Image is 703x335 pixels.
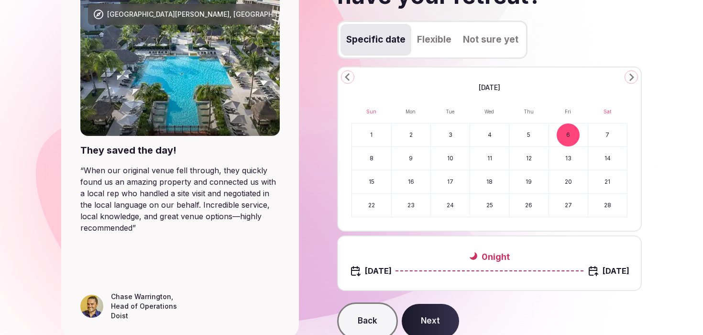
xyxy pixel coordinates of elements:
[549,100,588,123] th: Friday
[111,292,171,301] cite: Chase Warrington
[588,147,627,170] button: Saturday, February 14th, 2026
[111,292,177,321] figcaption: ,
[107,10,301,19] div: [GEOGRAPHIC_DATA][PERSON_NAME], [GEOGRAPHIC_DATA]
[509,100,548,123] th: Thursday
[80,165,280,234] blockquote: “ When our original venue fell through, they quickly found us an amazing property and connected u...
[588,100,627,123] th: Saturday
[352,123,391,146] button: Sunday, February 1st, 2026
[341,70,354,84] button: Go to the Previous Month
[411,24,457,56] button: Flexible
[470,170,509,193] button: Wednesday, February 18th, 2026
[588,123,627,146] button: Saturday, February 7th, 2026
[470,147,509,170] button: Wednesday, February 11th, 2026
[350,265,392,277] div: Check in
[549,147,588,170] button: Friday, February 13th, 2026
[80,144,280,157] div: They saved the day!
[587,265,629,277] div: Check out
[470,100,509,123] th: Wednesday
[509,123,548,146] button: Thursday, February 5th, 2026
[549,123,588,146] button: Friday, February 6th, 2026, selected
[479,83,500,92] span: [DATE]
[80,295,103,318] img: Chase Warrington
[431,147,470,170] button: Tuesday, February 10th, 2026
[431,194,470,217] button: Tuesday, February 24th, 2026
[470,194,509,217] button: Wednesday, February 25th, 2026
[391,100,430,123] th: Monday
[351,100,391,123] th: Sunday
[352,194,391,217] button: Sunday, February 22nd, 2026
[625,70,638,84] button: Go to the Next Month
[588,194,627,217] button: Saturday, February 28th, 2026
[431,170,470,193] button: Tuesday, February 17th, 2026
[351,100,628,217] table: February 2026
[509,147,548,170] button: Thursday, February 12th, 2026
[470,123,509,146] button: Wednesday, February 4th, 2026
[392,123,430,146] button: Monday, February 2nd, 2026
[392,147,430,170] button: Monday, February 9th, 2026
[111,301,177,311] div: Head of Operations
[341,24,411,56] button: Specific date
[430,100,470,123] th: Tuesday
[431,123,470,146] button: Tuesday, February 3rd, 2026
[549,194,588,217] button: Friday, February 27th, 2026
[588,170,627,193] button: Saturday, February 21st, 2026
[392,170,430,193] button: Monday, February 16th, 2026
[352,170,391,193] button: Sunday, February 15th, 2026
[549,170,588,193] button: Friday, February 20th, 2026
[509,170,548,193] button: Thursday, February 19th, 2026
[352,147,391,170] button: Sunday, February 8th, 2026
[509,194,548,217] button: Thursday, February 26th, 2026
[111,311,177,321] div: Doist
[392,194,430,217] button: Monday, February 23rd, 2026
[395,251,584,263] h2: 0 night
[457,24,524,56] button: Not sure yet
